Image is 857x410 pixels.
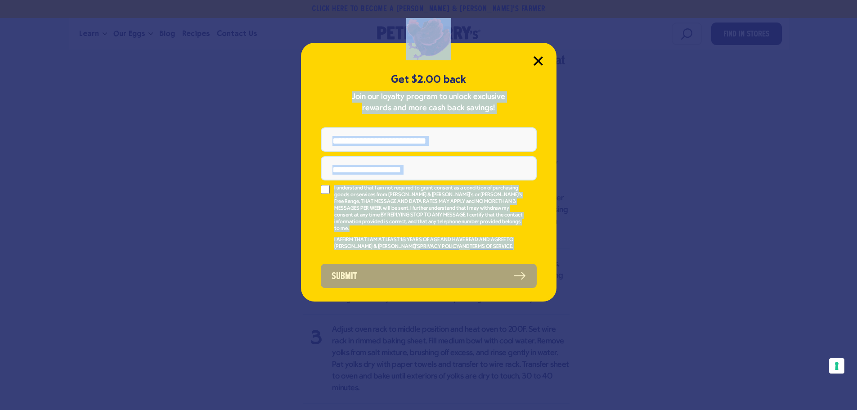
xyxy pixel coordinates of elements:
p: Join our loyalty program to unlock exclusive rewards and more cash back savings! [350,91,507,114]
p: I understand that I am not required to grant consent as a condition of purchasing goods or servic... [334,185,524,232]
p: I AFFIRM THAT I AM AT LEAST 18 YEARS OF AGE AND HAVE READ AND AGREE TO [PERSON_NAME] & [PERSON_NA... [334,237,524,250]
button: Close Modal [534,56,543,66]
a: TERMS OF SERVICE. [470,244,513,250]
button: Submit [321,264,537,288]
a: PRIVACY POLICY [420,244,459,250]
button: Your consent preferences for tracking technologies [829,358,844,374]
h5: Get $2.00 back [321,72,537,87]
input: I understand that I am not required to grant consent as a condition of purchasing goods or servic... [321,185,330,194]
